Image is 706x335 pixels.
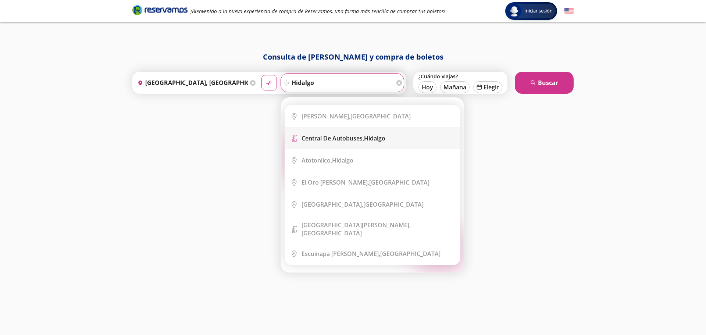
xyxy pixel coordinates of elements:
div: [GEOGRAPHIC_DATA] [302,112,411,120]
div: Hidalgo [302,156,353,164]
button: Buscar [515,72,574,94]
div: [GEOGRAPHIC_DATA] [302,178,429,186]
i: Brand Logo [132,4,188,15]
b: El Oro [PERSON_NAME], [302,178,369,186]
b: [GEOGRAPHIC_DATA], [302,200,363,209]
div: Hidalgo [302,134,385,142]
button: Hoy [418,81,436,93]
b: Central de Autobuses, [302,134,364,142]
h1: Consulta de [PERSON_NAME] y compra de boletos [132,51,574,63]
div: [GEOGRAPHIC_DATA] [302,221,454,237]
a: Brand Logo [132,4,188,18]
span: Iniciar sesión [521,7,556,15]
button: Elegir [473,81,502,93]
input: Buscar Origen [135,74,248,92]
b: Escuinapa [PERSON_NAME], [302,250,380,258]
label: ¿Cuándo viajas? [418,73,502,80]
button: English [564,7,574,16]
b: Atotonilco, [302,156,332,164]
em: ¡Bienvenido a la nueva experiencia de compra de Reservamos, una forma más sencilla de comprar tus... [190,8,445,15]
div: [GEOGRAPHIC_DATA] [302,250,441,258]
button: Mañana [440,81,470,93]
div: [GEOGRAPHIC_DATA] [302,200,424,209]
b: [PERSON_NAME], [302,112,350,120]
input: Buscar Destino [281,74,395,92]
b: [GEOGRAPHIC_DATA][PERSON_NAME], [302,221,411,229]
